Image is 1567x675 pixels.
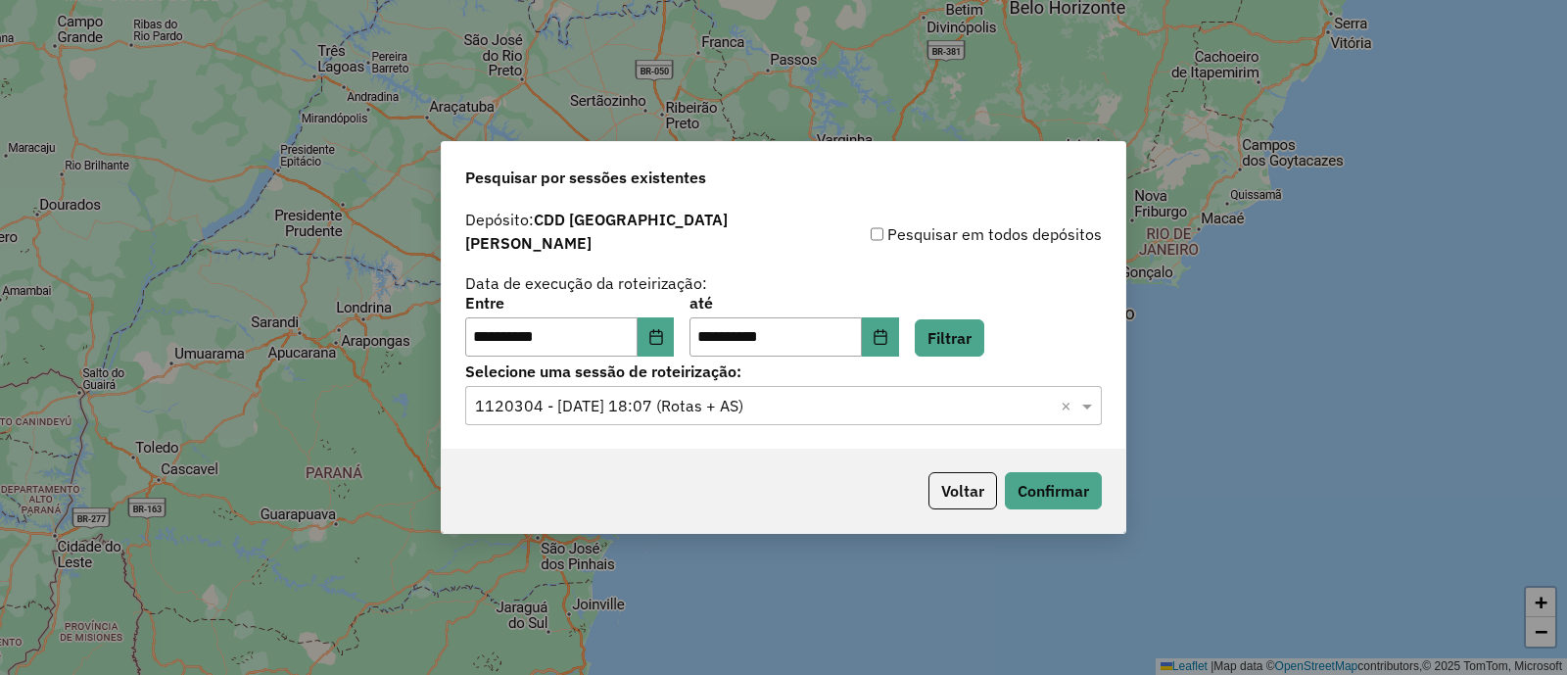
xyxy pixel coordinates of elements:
[928,472,997,509] button: Voltar
[689,291,898,314] label: até
[862,317,899,357] button: Choose Date
[465,166,706,189] span: Pesquisar por sessões existentes
[465,210,728,253] strong: CDD [GEOGRAPHIC_DATA][PERSON_NAME]
[1005,472,1102,509] button: Confirmar
[915,319,984,357] button: Filtrar
[638,317,675,357] button: Choose Date
[1061,394,1077,417] span: Clear all
[465,271,707,295] label: Data de execução da roteirização:
[465,291,674,314] label: Entre
[783,222,1102,246] div: Pesquisar em todos depósitos
[465,360,1102,383] label: Selecione uma sessão de roteirização:
[465,208,783,255] label: Depósito:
